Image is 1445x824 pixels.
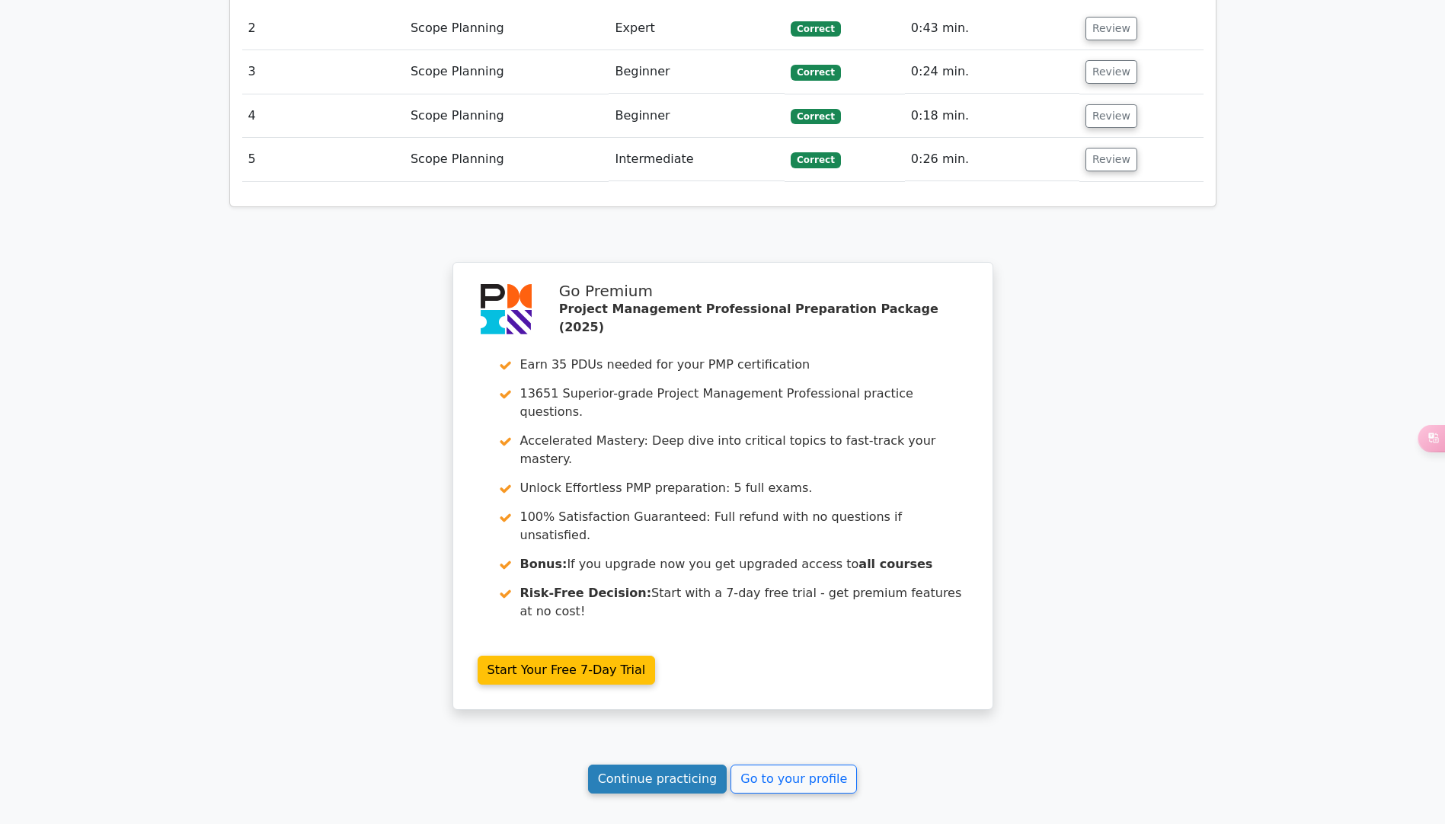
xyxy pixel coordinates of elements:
a: Continue practicing [588,765,727,794]
td: Expert [609,7,785,50]
span: Correct [791,65,840,80]
button: Review [1085,148,1137,171]
span: Correct [791,152,840,168]
td: 0:18 min. [905,94,1079,138]
td: Scope Planning [404,50,609,94]
td: Scope Planning [404,94,609,138]
td: 0:24 min. [905,50,1079,94]
button: Review [1085,104,1137,128]
button: Review [1085,17,1137,40]
td: 2 [242,7,404,50]
td: 3 [242,50,404,94]
td: 5 [242,138,404,181]
td: Scope Planning [404,7,609,50]
td: Beginner [609,94,785,138]
button: Review [1085,60,1137,84]
td: 0:43 min. [905,7,1079,50]
td: 0:26 min. [905,138,1079,181]
td: Beginner [609,50,785,94]
td: 4 [242,94,404,138]
a: Go to your profile [730,765,857,794]
td: Scope Planning [404,138,609,181]
a: Start Your Free 7-Day Trial [478,656,656,685]
span: Correct [791,109,840,124]
span: Correct [791,21,840,37]
td: Intermediate [609,138,785,181]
